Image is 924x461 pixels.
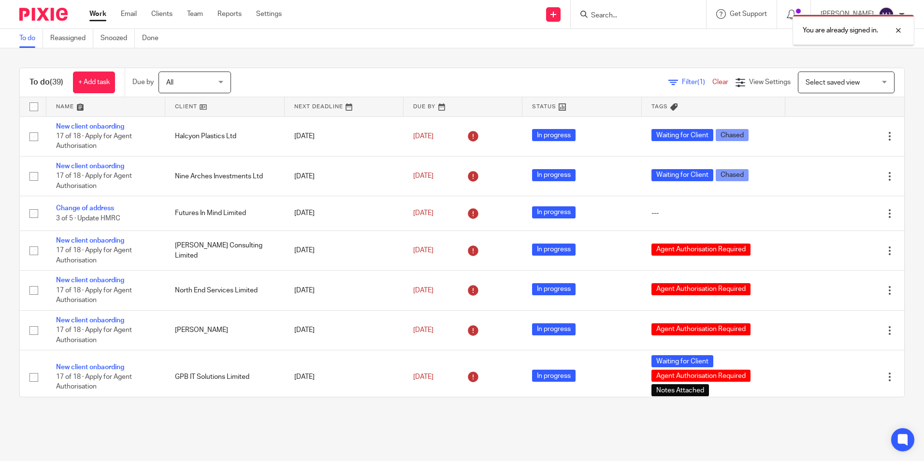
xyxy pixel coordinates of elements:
a: + Add task [73,72,115,93]
td: Halcyon Plastics Ltd [165,116,284,156]
a: Reassigned [50,29,93,48]
td: [DATE] [285,156,404,196]
span: Tags [651,104,668,109]
span: All [166,79,173,86]
span: 3 of 5 · Update HMRC [56,215,120,222]
a: New client onbaording [56,364,124,371]
span: [DATE] [413,133,433,140]
td: [DATE] [285,230,404,270]
p: Due by [132,77,154,87]
a: Team [187,9,203,19]
span: [DATE] [413,247,433,254]
td: GPB IT Solutions Limited [165,350,284,404]
span: In progress [532,244,576,256]
span: [DATE] [413,210,433,216]
span: Agent Authorisation Required [651,244,751,256]
a: New client onbaording [56,277,124,284]
span: In progress [532,129,576,141]
span: In progress [532,206,576,218]
span: [DATE] [413,327,433,333]
td: [DATE] [285,196,404,230]
span: 17 of 18 · Apply for Agent Authorisation [56,374,132,390]
img: svg%3E [879,7,894,22]
a: Settings [256,9,282,19]
a: Reports [217,9,242,19]
span: View Settings [749,79,791,86]
td: [DATE] [285,116,404,156]
img: Pixie [19,8,68,21]
span: 17 of 18 · Apply for Agent Authorisation [56,327,132,344]
a: Clients [151,9,173,19]
span: Filter [682,79,712,86]
span: [DATE] [413,173,433,180]
span: Waiting for Client [651,129,713,141]
a: New client onbaording [56,317,124,324]
h1: To do [29,77,63,87]
span: Chased [716,129,749,141]
p: You are already signed in. [803,26,878,35]
span: Waiting for Client [651,169,713,181]
span: In progress [532,283,576,295]
div: --- [651,208,776,218]
a: Clear [712,79,728,86]
td: [DATE] [285,271,404,310]
a: Done [142,29,166,48]
td: Futures In Mind Limited [165,196,284,230]
span: [DATE] [413,287,433,294]
a: New client onbaording [56,163,124,170]
a: Work [89,9,106,19]
span: [DATE] [413,374,433,380]
a: Email [121,9,137,19]
a: New client onbaording [56,237,124,244]
span: Notes Attached [651,384,709,396]
span: (1) [697,79,705,86]
span: Chased [716,169,749,181]
span: In progress [532,169,576,181]
span: Waiting for Client [651,355,713,367]
td: [DATE] [285,310,404,350]
td: North End Services Limited [165,271,284,310]
span: Agent Authorisation Required [651,370,751,382]
td: [DATE] [285,350,404,404]
td: Nine Arches Investments Ltd [165,156,284,196]
a: Snoozed [101,29,135,48]
span: In progress [532,323,576,335]
span: 17 of 18 · Apply for Agent Authorisation [56,173,132,190]
span: Select saved view [806,79,860,86]
a: Change of address [56,205,114,212]
span: Agent Authorisation Required [651,283,751,295]
span: In progress [532,370,576,382]
a: To do [19,29,43,48]
td: [PERSON_NAME] Consulting Limited [165,230,284,270]
a: New client onbaording [56,123,124,130]
span: Agent Authorisation Required [651,323,751,335]
span: 17 of 18 · Apply for Agent Authorisation [56,133,132,150]
span: (39) [50,78,63,86]
span: 17 of 18 · Apply for Agent Authorisation [56,287,132,304]
td: [PERSON_NAME] [165,310,284,350]
span: 17 of 18 · Apply for Agent Authorisation [56,247,132,264]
